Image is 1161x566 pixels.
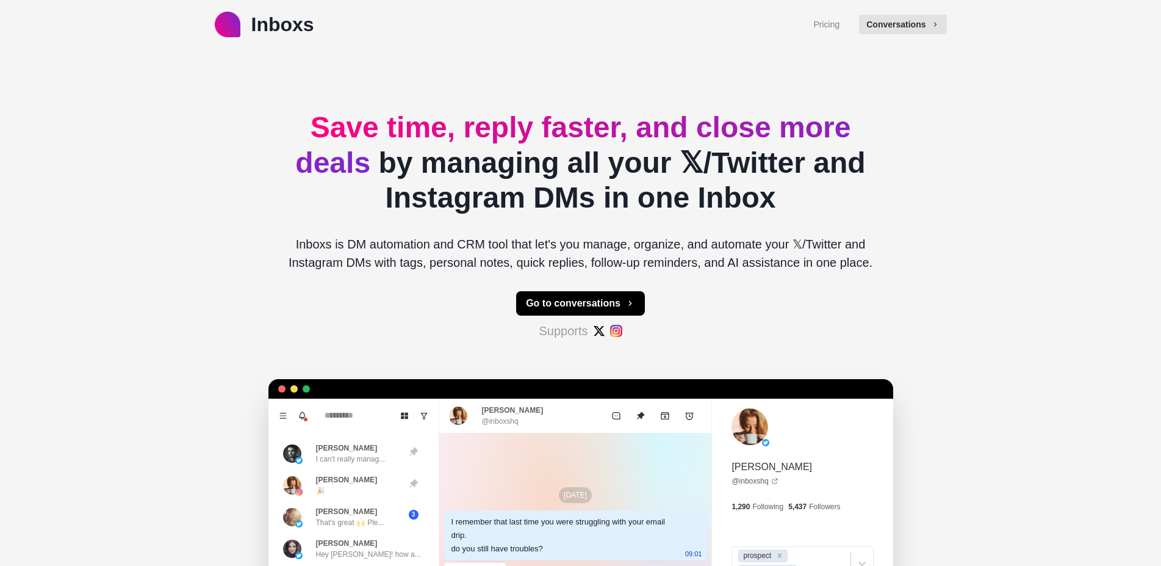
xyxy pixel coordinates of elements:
img: picture [731,408,768,445]
div: I remember that last time you were struggling with your email drip. do you still have troubles? [451,515,680,556]
button: Archive [653,404,677,428]
a: @inboxshq [731,476,778,487]
a: logoInboxs [215,10,314,39]
p: Inboxs [251,10,314,39]
button: Conversations [859,15,946,34]
p: I can't really manag... [316,454,386,465]
p: [PERSON_NAME] [482,405,544,416]
button: Unpin [628,404,653,428]
div: prospect [739,550,773,562]
img: picture [295,552,303,559]
button: Add reminder [677,404,702,428]
img: picture [295,457,303,464]
img: picture [283,508,301,526]
img: picture [449,407,467,425]
p: 5,437 [788,501,807,512]
p: 🎉 [316,485,325,496]
a: Pricing [813,18,839,31]
img: picture [283,444,301,463]
button: Notifications [293,406,312,426]
h2: by managing all your 𝕏/Twitter and Instagram DMs in one Inbox [278,110,883,216]
p: Inboxs is DM automation and CRM tool that let's you manage, organize, and automate your 𝕏/Twitter... [278,235,883,272]
img: picture [283,476,301,495]
img: picture [295,488,303,496]
p: [DATE] [559,487,592,503]
p: That's great 🙌 Ple... [316,517,384,528]
div: Remove prospect [773,550,786,562]
p: 1,290 [731,501,750,512]
img: # [610,325,622,337]
span: Save time, reply faster, and close more deals [295,111,850,179]
p: [PERSON_NAME] [316,474,378,485]
button: Menu [273,406,293,426]
p: [PERSON_NAME] [316,538,378,549]
button: Go to conversations [516,291,645,316]
p: [PERSON_NAME] [316,506,378,517]
button: Board View [395,406,414,426]
img: picture [295,520,303,528]
img: logo [215,12,240,37]
p: [PERSON_NAME] [731,460,812,474]
button: Show unread conversations [414,406,434,426]
img: picture [283,540,301,558]
p: [PERSON_NAME] [316,443,378,454]
p: Hey [PERSON_NAME]! how a... [316,549,421,560]
p: Supports [539,322,588,340]
img: # [593,325,605,337]
p: Followers [809,501,840,512]
p: 09:01 [685,547,702,561]
button: Mark as unread [604,404,628,428]
p: @inboxshq [482,416,519,427]
p: Following [752,501,783,512]
span: 3 [409,510,419,520]
img: picture [762,439,769,446]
